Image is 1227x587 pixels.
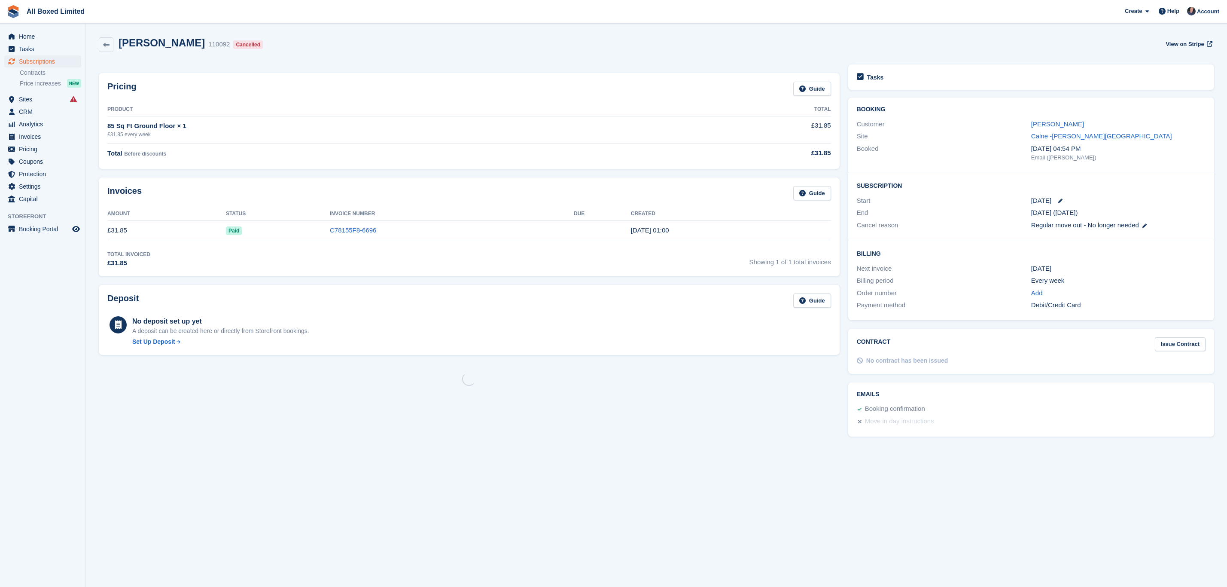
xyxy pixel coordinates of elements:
[132,337,309,346] a: Set Up Deposit
[1031,120,1084,128] a: [PERSON_NAME]
[686,148,831,158] div: £31.85
[67,79,81,88] div: NEW
[19,106,70,118] span: CRM
[857,391,1206,398] h2: Emails
[19,156,70,168] span: Coupons
[1031,132,1172,140] a: Calne -[PERSON_NAME][GEOGRAPHIC_DATA]
[330,207,574,221] th: Invoice Number
[866,356,948,365] div: No contract has been issued
[857,208,1031,218] div: End
[208,40,230,49] div: 110092
[1187,7,1196,15] img: Dan Goss
[226,226,242,235] span: Paid
[71,224,81,234] a: Preview store
[867,73,884,81] h2: Tasks
[793,186,831,200] a: Guide
[132,327,309,336] p: A deposit can be created here or directly from Storefront bookings.
[857,106,1206,113] h2: Booking
[574,207,631,221] th: Due
[132,316,309,327] div: No deposit set up yet
[107,258,150,268] div: £31.85
[19,168,70,180] span: Protection
[865,404,925,414] div: Booking confirmation
[1197,7,1219,16] span: Account
[4,180,81,193] a: menu
[1031,196,1051,206] time: 2025-09-26 00:00:00 UTC
[1155,337,1206,352] a: Issue Contract
[107,103,686,116] th: Product
[793,82,831,96] a: Guide
[19,55,70,67] span: Subscriptions
[19,93,70,105] span: Sites
[233,40,263,49] div: Cancelled
[4,106,81,118] a: menu
[330,226,376,234] a: C78155F8-6696
[1031,144,1206,154] div: [DATE] 04:54 PM
[19,193,70,205] span: Capital
[19,143,70,155] span: Pricing
[1031,209,1078,216] span: [DATE] ([DATE])
[857,131,1031,141] div: Site
[19,223,70,235] span: Booking Portal
[793,293,831,308] a: Guide
[7,5,20,18] img: stora-icon-8386f47178a22dfd0bd8f6a31ec36ba5ce8667c1dd55bd0f319d3a0aa187defe.svg
[686,103,831,116] th: Total
[4,55,81,67] a: menu
[107,150,122,157] span: Total
[1031,300,1206,310] div: Debit/Credit Card
[1125,7,1142,15] span: Create
[749,251,831,268] span: Showing 1 of 1 total invoices
[857,181,1206,190] h2: Subscription
[1031,264,1206,274] div: [DATE]
[857,300,1031,310] div: Payment method
[4,43,81,55] a: menu
[19,180,70,193] span: Settings
[124,151,166,157] span: Before discounts
[857,144,1031,162] div: Booked
[107,293,139,308] h2: Deposit
[1031,221,1139,229] span: Regular move out - No longer needed
[686,116,831,143] td: £31.85
[857,264,1031,274] div: Next invoice
[1031,288,1043,298] a: Add
[857,220,1031,230] div: Cancel reason
[857,276,1031,286] div: Billing period
[20,79,81,88] a: Price increases NEW
[20,79,61,88] span: Price increases
[107,207,226,221] th: Amount
[19,31,70,43] span: Home
[107,82,137,96] h2: Pricing
[107,221,226,240] td: £31.85
[4,193,81,205] a: menu
[8,212,85,221] span: Storefront
[226,207,330,221] th: Status
[4,31,81,43] a: menu
[132,337,175,346] div: Set Up Deposit
[631,207,831,221] th: Created
[1031,276,1206,286] div: Every week
[119,37,205,49] h2: [PERSON_NAME]
[1162,37,1214,51] a: View on Stripe
[107,186,142,200] h2: Invoices
[857,337,891,352] h2: Contract
[20,69,81,77] a: Contracts
[865,416,934,427] div: Move in day instructions
[857,288,1031,298] div: Order number
[19,131,70,143] span: Invoices
[857,196,1031,206] div: Start
[19,118,70,130] span: Analytics
[4,93,81,105] a: menu
[1167,7,1179,15] span: Help
[857,249,1206,257] h2: Billing
[70,96,77,103] i: Smart entry sync failures have occurred
[857,119,1031,129] div: Customer
[4,156,81,168] a: menu
[107,121,686,131] div: 85 Sq Ft Ground Floor × 1
[631,226,669,234] time: 2025-09-26 00:00:43 UTC
[4,223,81,235] a: menu
[23,4,88,18] a: All Boxed Limited
[4,118,81,130] a: menu
[1031,153,1206,162] div: Email ([PERSON_NAME])
[1166,40,1204,49] span: View on Stripe
[107,131,686,138] div: £31.85 every week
